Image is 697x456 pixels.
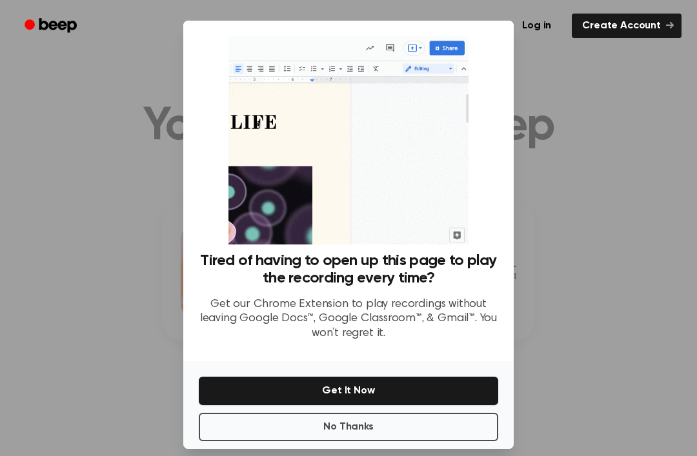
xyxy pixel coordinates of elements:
[509,11,564,41] a: Log in
[199,252,498,287] h3: Tired of having to open up this page to play the recording every time?
[199,297,498,341] p: Get our Chrome Extension to play recordings without leaving Google Docs™, Google Classroom™, & Gm...
[199,413,498,441] button: No Thanks
[228,36,468,244] img: Beep extension in action
[572,14,682,38] a: Create Account
[15,14,88,39] a: Beep
[199,377,498,405] button: Get It Now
